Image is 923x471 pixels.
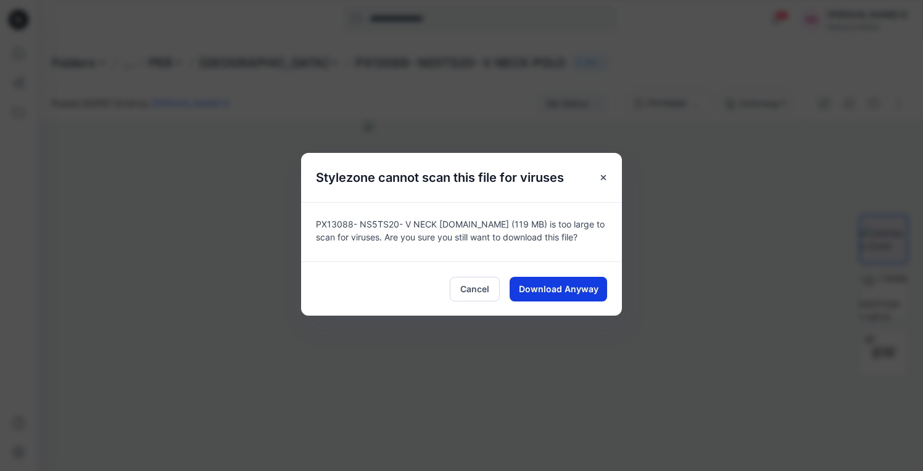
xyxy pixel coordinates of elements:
[460,282,489,295] span: Cancel
[301,153,579,202] h5: Stylezone cannot scan this file for viruses
[519,282,598,295] span: Download Anyway
[592,166,615,189] button: Close
[450,277,500,301] button: Cancel
[301,202,622,261] div: PX13088- NS5TS20- V NECK [DOMAIN_NAME] (119 MB) is too large to scan for viruses. Are you sure yo...
[510,277,607,301] button: Download Anyway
